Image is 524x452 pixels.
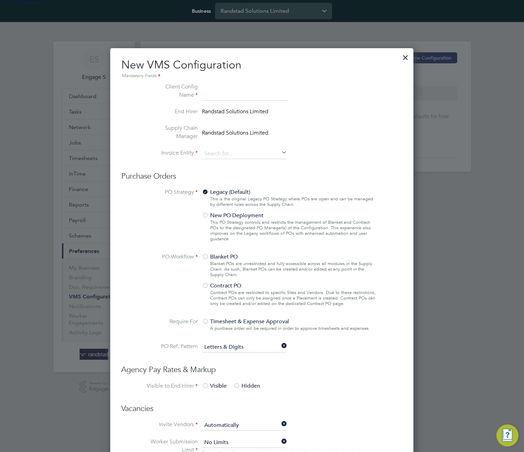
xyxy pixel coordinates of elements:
span: Contract PO [202,282,241,289]
div: This is the original Legacy PO Strategy where POs are open and can be managed by different roles ... [210,196,378,207]
input: Search for... [202,438,287,448]
div: Contract POs are restricted to specific Sites and Vendors. Due to these restrictions, Contract PO... [210,290,378,306]
label: PO Ref. Pattern [146,342,198,351]
label: Visible to End Hirer [146,382,198,390]
label: Require For [146,317,198,334]
label: Invoice Entity [146,149,198,158]
label: End Hirer [146,107,198,116]
div: A purchase order will be required in order to approve timesheets and expenses. [210,326,378,331]
label: PO Workflow [146,253,198,309]
span: Randstad Solutions Limited [202,107,268,117]
h3: Vacancies [121,404,402,414]
h2: New VMS Configuration [121,58,402,80]
label: PO Strategy [146,188,198,244]
label: Business [192,8,211,14]
input: Select one [202,342,287,353]
h3: Agency Pay Rates & Markup [121,365,402,375]
input: Select one [202,420,287,431]
label: Supply Chain Manager [146,124,198,140]
div: Blanket POs are unrestricted and fully accessible across all modules in the Supply Chain. As such... [210,261,378,277]
span: Timesheet & Expense Approval [202,318,289,325]
input: Search for... [202,149,287,159]
span: New PO Deployment [202,212,264,219]
span: Blanket PO [202,253,238,260]
button: Engage Resource Center [496,424,518,446]
div: Mandatory Fields [121,72,402,80]
span: Randstad Solutions Limited [202,129,268,137]
label: Client Config Name [146,83,198,99]
label: Invite Vendors [146,420,198,429]
span: Legacy (Default) [202,189,250,196]
h3: Purchase Orders [121,171,402,181]
span: Visible [202,382,227,389]
span: Hidden [233,382,260,389]
div: This PO Strategy controls and restricts the management of Blanket and Contract POs to the designa... [210,220,378,242]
